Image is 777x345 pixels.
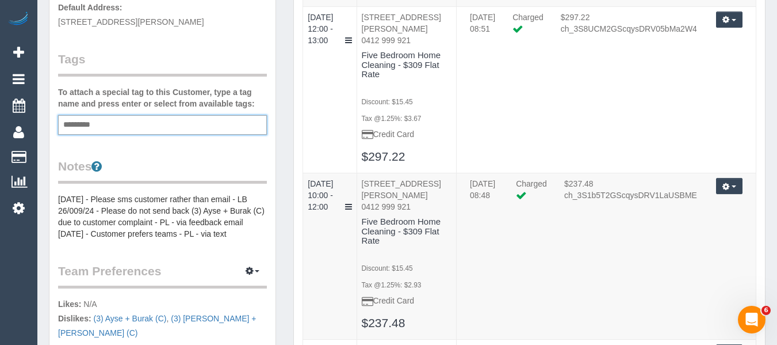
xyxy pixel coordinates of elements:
small: Discount: $15.45 [362,98,413,106]
td: Service Date [303,6,357,173]
small: Discount: $15.45 [362,264,413,272]
td: Charge Label [507,178,556,213]
legend: Team Preferences [58,263,267,289]
td: Charge Amount, Transaction Id [556,178,706,213]
label: Dislikes: [58,313,91,324]
p: Credit Card [362,128,452,140]
iframe: Intercom live chat [738,306,765,333]
h4: Five Bedroom Home Cleaning - $309 Flat Rate [362,51,452,79]
legend: Tags [58,51,267,77]
span: [STREET_ADDRESS][PERSON_NAME] [58,17,204,26]
p: [STREET_ADDRESS][PERSON_NAME] 0412 999 921 [362,178,452,213]
td: Charge Amount, Transaction Id [552,12,706,46]
td: Transaction [457,6,756,173]
label: To attach a special tag to this Customer, type a tag name and press enter or select from availabl... [58,86,267,109]
span: 6 [761,306,771,315]
p: Credit Card [362,295,452,306]
legend: Notes [58,158,267,184]
a: [DATE] 12:00 - 13:00 [308,13,333,45]
td: Charged Date [461,12,504,46]
td: Transaction [457,173,756,339]
td: Description [357,6,457,173]
a: (3) [PERSON_NAME] + [PERSON_NAME] (C) [58,314,256,338]
h4: Five Bedroom Home Cleaning - $309 Flat Rate [362,217,452,246]
td: Charge Label [504,12,552,46]
img: Automaid Logo [7,12,30,28]
a: [DATE] 10:00 - 12:00 [308,179,333,211]
td: Charged Date [461,178,507,213]
td: Service Date [303,173,357,339]
a: (3) Ayse + Burak (C) [93,314,166,323]
pre: [DATE] - Please sms customer rather than email - LB 26/009/24 - Please do not send back (3) Ayse ... [58,194,267,240]
p: [STREET_ADDRESS][PERSON_NAME] 0412 999 921 [362,12,452,46]
label: Default Address: [58,2,123,13]
a: $297.22 [362,150,405,163]
td: Description [357,173,457,339]
a: $237.48 [362,316,405,329]
span: N/A [83,299,97,309]
label: Likes: [58,298,81,310]
small: Tax @1.25%: $2.93 [362,281,422,289]
small: Tax @1.25%: $3.67 [362,115,422,123]
span: , [93,314,169,323]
